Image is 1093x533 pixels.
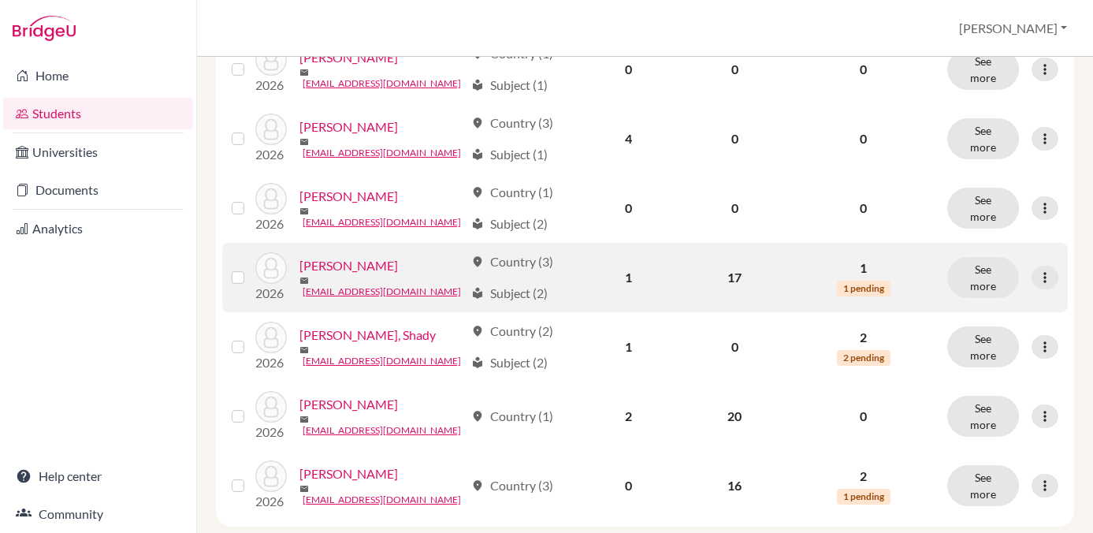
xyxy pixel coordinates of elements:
[299,187,398,206] a: [PERSON_NAME]
[471,252,553,271] div: Country (3)
[798,467,928,486] p: 2
[299,256,398,275] a: [PERSON_NAME]
[471,356,484,369] span: local_library
[299,207,309,216] span: mail
[3,136,193,168] a: Universities
[471,148,484,161] span: local_library
[471,325,484,337] span: location_on
[255,44,287,76] img: Ezz El Din, Omar
[299,137,309,147] span: mail
[680,173,789,243] td: 0
[577,243,680,312] td: 1
[3,60,193,91] a: Home
[471,214,548,233] div: Subject (2)
[947,49,1019,90] button: See more
[471,145,548,164] div: Subject (1)
[471,322,553,341] div: Country (2)
[255,353,287,372] p: 2026
[471,114,553,132] div: Country (3)
[255,391,287,423] img: Issa, Nadine
[680,382,789,451] td: 20
[680,243,789,312] td: 17
[680,451,789,520] td: 16
[299,345,309,355] span: mail
[837,350,890,366] span: 2 pending
[303,423,461,438] a: [EMAIL_ADDRESS][DOMAIN_NAME]
[798,60,928,79] p: 0
[3,498,193,530] a: Community
[255,284,287,303] p: 2026
[3,174,193,206] a: Documents
[577,451,680,520] td: 0
[471,479,484,492] span: location_on
[299,276,309,285] span: mail
[577,104,680,173] td: 4
[471,76,548,95] div: Subject (1)
[471,117,484,129] span: location_on
[577,35,680,104] td: 0
[255,492,287,511] p: 2026
[471,186,484,199] span: location_on
[952,13,1074,43] button: [PERSON_NAME]
[471,287,484,300] span: local_library
[947,326,1019,367] button: See more
[255,76,287,95] p: 2026
[837,489,890,505] span: 1 pending
[471,284,548,303] div: Subject (2)
[471,407,553,426] div: Country (1)
[947,118,1019,159] button: See more
[255,460,287,492] img: Khalil, Yassin
[303,354,461,368] a: [EMAIL_ADDRESS][DOMAIN_NAME]
[471,410,484,423] span: location_on
[255,423,287,442] p: 2026
[299,68,309,77] span: mail
[577,173,680,243] td: 0
[471,79,484,91] span: local_library
[299,117,398,136] a: [PERSON_NAME]
[798,407,928,426] p: 0
[798,129,928,148] p: 0
[299,464,398,483] a: [PERSON_NAME]
[471,255,484,268] span: location_on
[680,104,789,173] td: 0
[577,312,680,382] td: 1
[471,476,553,495] div: Country (3)
[3,460,193,492] a: Help center
[303,146,461,160] a: [EMAIL_ADDRESS][DOMAIN_NAME]
[299,326,436,345] a: [PERSON_NAME], Shady
[255,145,287,164] p: 2026
[299,48,398,67] a: [PERSON_NAME]
[303,285,461,299] a: [EMAIL_ADDRESS][DOMAIN_NAME]
[299,484,309,494] span: mail
[471,183,553,202] div: Country (1)
[798,199,928,218] p: 0
[471,353,548,372] div: Subject (2)
[680,35,789,104] td: 0
[255,214,287,233] p: 2026
[3,213,193,244] a: Analytics
[680,312,789,382] td: 0
[947,396,1019,437] button: See more
[471,218,484,230] span: local_library
[947,188,1019,229] button: See more
[3,98,193,129] a: Students
[255,322,287,353] img: Hossain, Shady
[798,259,928,278] p: 1
[255,114,287,145] img: Fransis, Jonathan
[255,183,287,214] img: Gaballa, Hala
[13,16,76,41] img: Bridge-U
[947,257,1019,298] button: See more
[299,415,309,424] span: mail
[303,493,461,507] a: [EMAIL_ADDRESS][DOMAIN_NAME]
[798,328,928,347] p: 2
[837,281,890,296] span: 1 pending
[255,252,287,284] img: Hamed, Yassin
[577,382,680,451] td: 2
[303,76,461,91] a: [EMAIL_ADDRESS][DOMAIN_NAME]
[947,465,1019,506] button: See more
[299,395,398,414] a: [PERSON_NAME]
[303,215,461,229] a: [EMAIL_ADDRESS][DOMAIN_NAME]
[471,47,484,60] span: location_on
